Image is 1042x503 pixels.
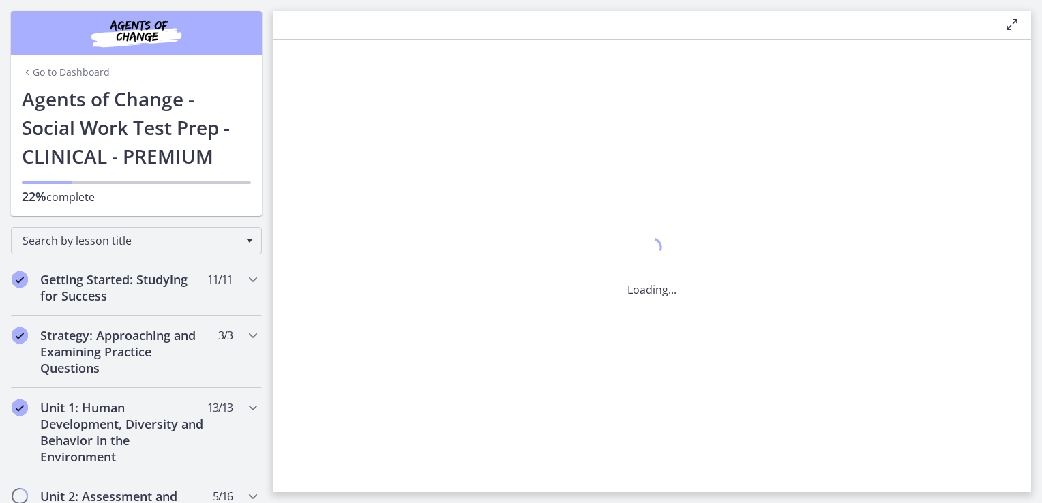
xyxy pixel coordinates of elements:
[40,327,207,376] h2: Strategy: Approaching and Examining Practice Questions
[207,399,233,416] span: 13 / 13
[12,399,28,416] i: Completed
[11,227,262,254] div: Search by lesson title
[40,271,207,304] h2: Getting Started: Studying for Success
[55,16,218,49] img: Agents of Change
[22,85,251,170] h1: Agents of Change - Social Work Test Prep - CLINICAL - PREMIUM
[12,271,28,288] i: Completed
[22,65,110,79] a: Go to Dashboard
[23,233,239,248] span: Search by lesson title
[627,234,676,265] div: 1
[627,281,676,298] p: Loading...
[12,327,28,344] i: Completed
[22,188,251,205] p: complete
[207,271,233,288] span: 11 / 11
[218,327,233,344] span: 3 / 3
[22,188,46,204] span: 22%
[40,399,207,465] h2: Unit 1: Human Development, Diversity and Behavior in the Environment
